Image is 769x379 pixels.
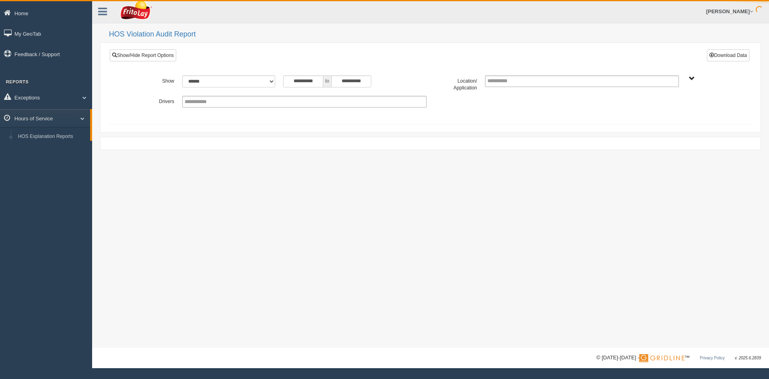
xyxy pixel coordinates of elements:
[109,30,761,39] h2: HOS Violation Audit Report
[431,75,481,92] label: Location/ Application
[110,49,176,61] a: Show/Hide Report Options
[596,354,761,362] div: © [DATE]-[DATE] - ™
[639,354,684,362] img: Gridline
[128,75,178,85] label: Show
[14,130,90,144] a: HOS Explanation Reports
[323,75,331,87] span: to
[128,96,178,105] label: Drivers
[735,356,761,360] span: v. 2025.6.2839
[707,49,749,61] button: Download Data
[700,356,725,360] a: Privacy Policy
